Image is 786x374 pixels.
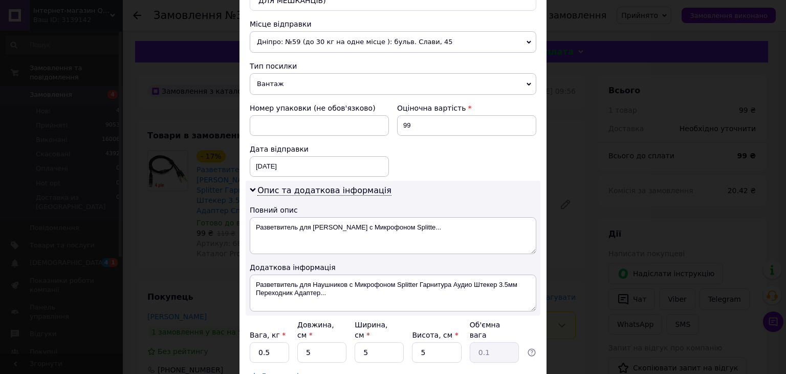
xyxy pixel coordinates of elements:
[257,185,391,196] span: Опис та додаткова інформація
[470,320,519,340] div: Об'ємна вага
[250,205,536,215] div: Повний опис
[250,73,536,95] span: Вантаж
[397,103,536,113] div: Оціночна вартість
[412,331,458,339] label: Висота, см
[297,321,334,339] label: Довжина, см
[355,321,387,339] label: Ширина, см
[250,275,536,311] textarea: Разветвитель для Наушников с Микрофоном Splitter Гарнитура Аудио Штекер 3.5мм Переходник Адаптер...
[250,62,297,70] span: Тип посилки
[250,144,389,154] div: Дата відправки
[250,217,536,254] textarea: Разветвитель для [PERSON_NAME] с Микрофоном Splitte...
[250,262,536,273] div: Додаткова інформація
[250,31,536,53] span: Дніпро: №59 (до 30 кг на одне місце ): бульв. Слави, 45
[250,20,312,28] span: Місце відправки
[250,103,389,113] div: Номер упаковки (не обов'язково)
[250,331,286,339] label: Вага, кг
